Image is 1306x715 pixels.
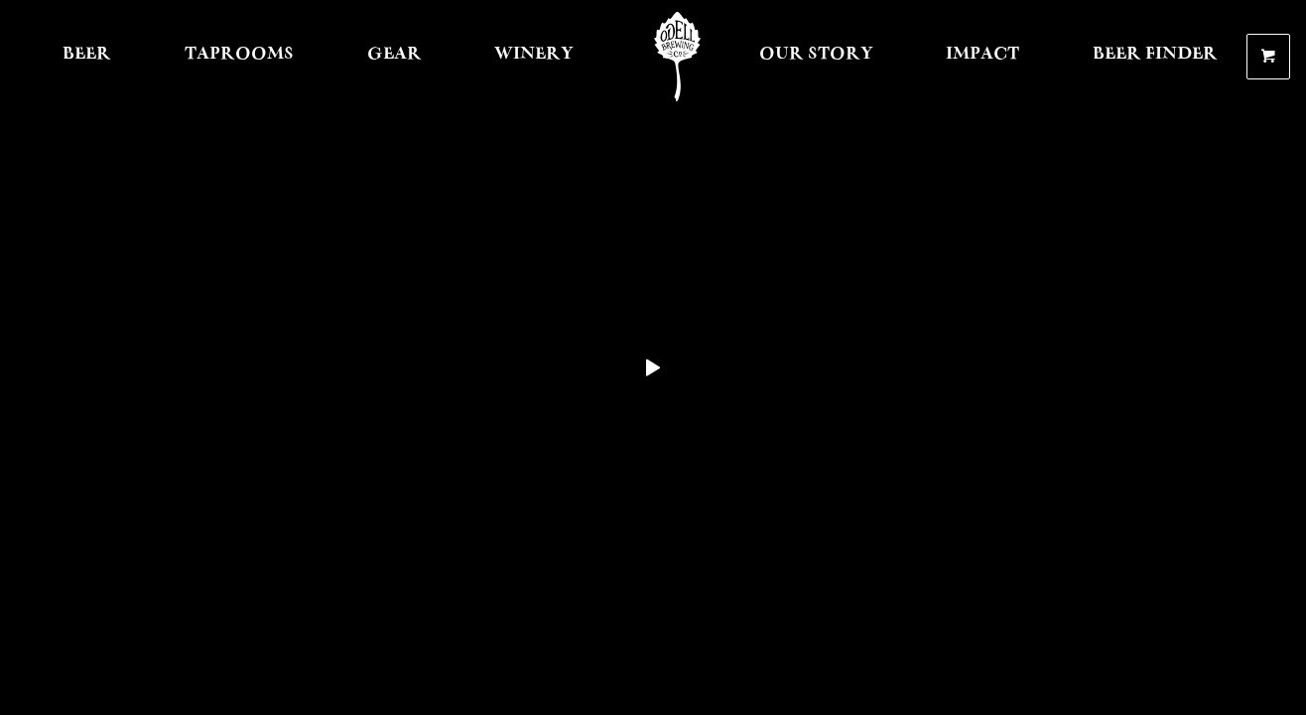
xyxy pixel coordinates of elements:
[1080,12,1231,101] a: Beer Finder
[185,47,294,63] span: Taprooms
[933,12,1032,101] a: Impact
[946,47,1019,63] span: Impact
[494,47,574,63] span: Winery
[1093,47,1218,63] span: Beer Finder
[172,12,307,101] a: Taprooms
[481,12,587,101] a: Winery
[367,47,422,63] span: Gear
[63,47,111,63] span: Beer
[759,47,873,63] span: Our Story
[746,12,886,101] a: Our Story
[354,12,435,101] a: Gear
[50,12,124,101] a: Beer
[640,12,715,101] a: Odell Home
